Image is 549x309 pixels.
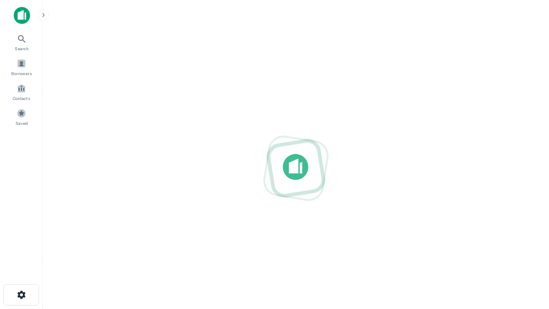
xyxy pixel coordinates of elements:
a: Search [3,30,40,54]
span: Saved [15,120,28,127]
a: Borrowers [3,55,40,79]
a: Contacts [3,80,40,103]
span: Search [15,45,29,52]
img: capitalize-icon.png [14,7,30,24]
a: Saved [3,105,40,128]
span: Borrowers [11,70,32,77]
span: Contacts [13,95,30,102]
iframe: Chat Widget [506,240,549,282]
